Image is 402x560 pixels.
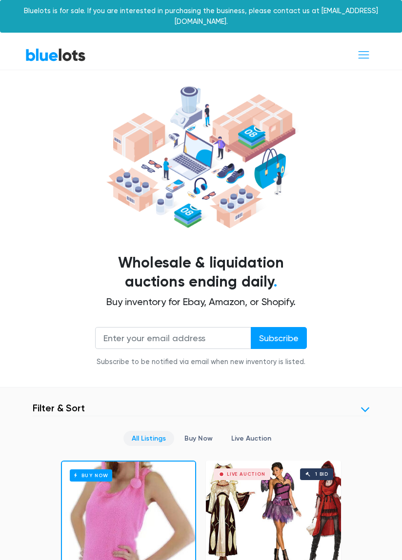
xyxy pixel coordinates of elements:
[176,431,221,446] a: Buy Now
[33,296,369,308] h2: Buy inventory for Ebay, Amazon, or Shopify.
[70,469,112,482] h6: Buy Now
[95,327,251,349] input: Enter your email address
[227,472,265,477] div: Live Auction
[251,327,307,349] input: Subscribe
[25,48,86,62] a: BlueLots
[103,82,299,232] img: hero-ee84e7d0318cb26816c560f6b4441b76977f77a177738b4e94f68c95b2b83dbb.png
[95,357,307,367] div: Subscribe to be notified via email when new inventory is listed.
[274,273,277,290] span: .
[315,472,328,477] div: 1 bid
[33,402,85,414] h3: Filter & Sort
[223,431,280,446] a: Live Auction
[33,253,369,292] h1: Wholesale & liquidation auctions ending daily
[123,431,174,446] a: All Listings
[351,46,377,64] button: Toggle navigation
